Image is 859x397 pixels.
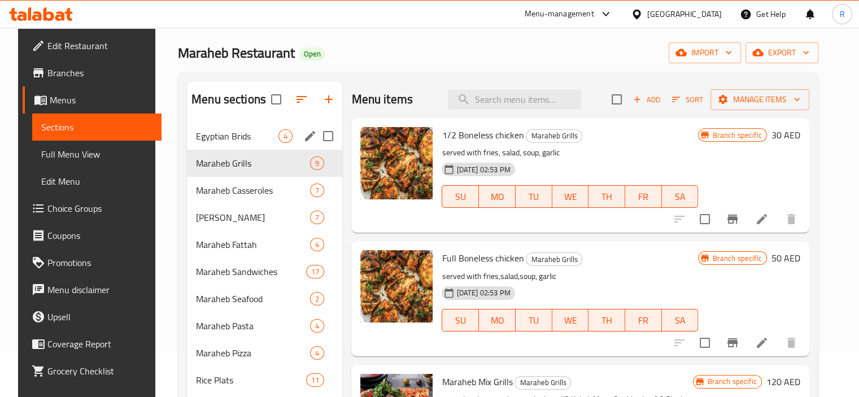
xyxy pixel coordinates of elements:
div: items [310,319,324,333]
button: Branch-specific-item [719,206,746,233]
span: Maraheb Restaurant [178,40,295,66]
span: Branches [47,66,152,80]
span: Rice Plats [196,373,306,387]
span: Branch specific [708,253,766,264]
div: [PERSON_NAME]7 [187,204,342,231]
button: SU [442,185,479,208]
span: Sort items [665,91,710,108]
span: Menus [50,93,152,107]
span: 4 [311,239,324,250]
a: Coverage Report [23,330,162,357]
span: MO [483,312,511,329]
a: Coupons [23,222,162,249]
span: Coverage Report [47,337,152,351]
button: Add section [315,86,342,113]
span: Sections [41,120,152,134]
span: Maraheb Fattah [196,238,310,251]
span: WE [557,189,585,205]
button: Add [629,91,665,108]
div: items [310,156,324,170]
button: TU [516,309,552,331]
span: [DATE] 02:53 PM [452,287,514,298]
div: Maraheb Pasta4 [187,312,342,339]
div: Maraheb Fattah4 [187,231,342,258]
span: Select section [605,88,629,111]
span: Sort [672,93,703,106]
button: TU [516,185,552,208]
div: items [306,265,324,278]
div: items [310,346,324,360]
span: Edit Menu [41,174,152,188]
span: Select to update [693,207,717,231]
span: 17 [307,267,324,277]
span: Coupons [47,229,152,242]
div: Open [299,47,325,61]
button: Branch-specific-item [719,329,746,356]
div: Maraheb Casseroles7 [187,177,342,204]
span: [DATE] 02:53 PM [452,164,514,175]
span: FR [630,189,657,205]
p: served with fries, salad, soup, garlic [442,146,698,160]
span: Branch specific [703,376,761,387]
div: Egyptian Brids4edit [187,123,342,150]
span: Menu disclaimer [47,283,152,296]
span: Full Menu View [41,147,152,161]
a: Menus [23,86,162,114]
button: edit [302,128,319,145]
span: Upsell [47,310,152,324]
button: WE [552,185,589,208]
h6: 50 AED [771,250,800,266]
span: Full Boneless chicken [442,250,524,267]
span: Grocery Checklist [47,364,152,378]
div: Maraheb Grills [196,156,310,170]
div: Maraheb Mahashi [196,211,310,224]
span: SU [447,189,474,205]
button: SA [662,185,699,208]
span: SA [666,312,694,329]
div: Maraheb Seafood [196,292,310,306]
span: 4 [311,321,324,331]
div: Maraheb Sandwiches17 [187,258,342,285]
button: Sort [669,91,706,108]
button: MO [479,185,516,208]
span: TU [520,312,548,329]
span: export [755,46,809,60]
span: Maraheb Casseroles [196,184,310,197]
button: export [745,42,818,63]
span: Manage items [720,93,800,107]
h6: 30 AED [771,127,800,143]
span: Edit Restaurant [47,39,152,53]
div: items [310,184,324,197]
span: Maraheb Pizza [196,346,310,360]
span: Maraheb Grills [526,253,582,266]
span: Promotions [47,256,152,269]
span: SU [447,312,474,329]
a: Menu disclaimer [23,276,162,303]
span: 9 [311,158,324,169]
span: WE [557,312,585,329]
a: Edit menu item [755,212,769,226]
img: Full Boneless chicken [360,250,433,322]
button: SA [662,309,699,331]
span: Sort sections [288,86,315,113]
span: 7 [311,212,324,223]
button: delete [778,206,805,233]
button: delete [778,329,805,356]
span: Add [631,93,662,106]
div: Maraheb Grills9 [187,150,342,177]
span: Maraheb Pasta [196,319,310,333]
a: Edit menu item [755,336,769,350]
span: R [839,8,844,20]
button: Manage items [710,89,809,110]
a: Upsell [23,303,162,330]
div: Maraheb Sandwiches [196,265,306,278]
button: FR [625,309,662,331]
span: 7 [311,185,324,196]
img: 1/2 Boneless chicken [360,127,433,199]
button: import [669,42,741,63]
